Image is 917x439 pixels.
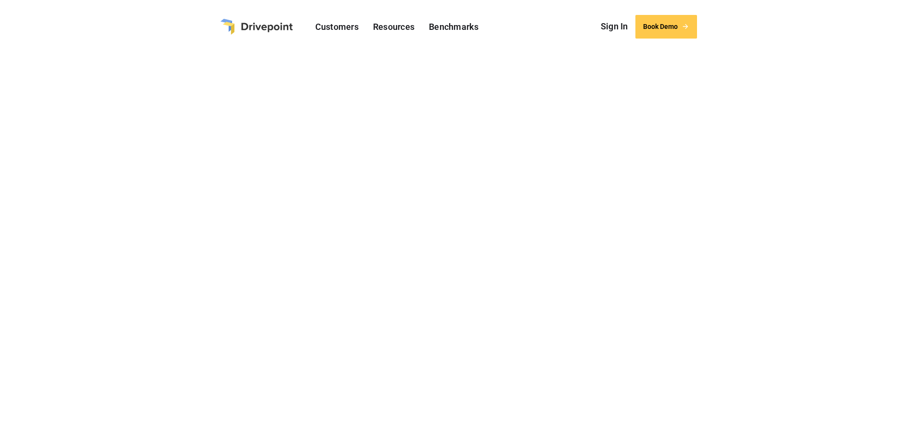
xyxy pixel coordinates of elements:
div: Book Demo [643,23,678,31]
a: Sign In [596,19,633,34]
a: Benchmarks [424,19,484,34]
a: home [220,19,293,35]
a: Book Demo [635,15,697,39]
a: Resources [368,19,419,34]
a: Customers [310,19,363,34]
